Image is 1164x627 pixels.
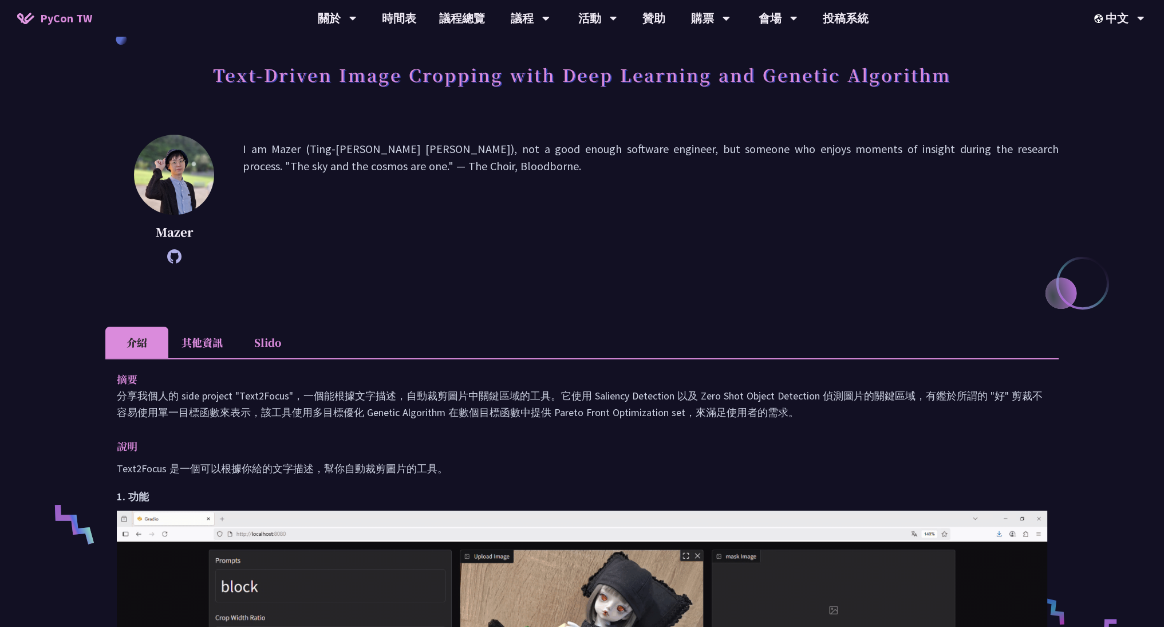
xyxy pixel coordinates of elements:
p: Mazer [134,224,214,241]
p: 分享我個人的 side project "Text2Focus"，一個能根據文字描述，自動裁剪圖片中關鍵區域的工具。它使用 Saliency Detection 以及 Zero Shot Obj... [117,387,1047,421]
p: 說明 [117,438,1024,454]
p: I am Mazer (Ting-[PERSON_NAME] [PERSON_NAME]), not a good enough software engineer, but someone w... [243,140,1059,258]
h1: Text-Driven Image Cropping with Deep Learning and Genetic Algorithm [213,57,951,92]
p: 摘要 [117,371,1024,387]
h2: 1. 功能 [117,488,1047,505]
p: Text2Focus 是一個可以根據你給的文字描述，幫你自動裁剪圖片的工具。 [117,460,1047,477]
li: 其他資訊 [168,327,236,358]
img: Mazer [134,135,214,215]
li: 介紹 [105,327,168,358]
img: Home icon of PyCon TW 2025 [17,13,34,24]
li: Slido [236,327,299,358]
a: PyCon TW [6,4,104,33]
img: Locale Icon [1094,14,1106,23]
span: PyCon TW [40,10,92,27]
